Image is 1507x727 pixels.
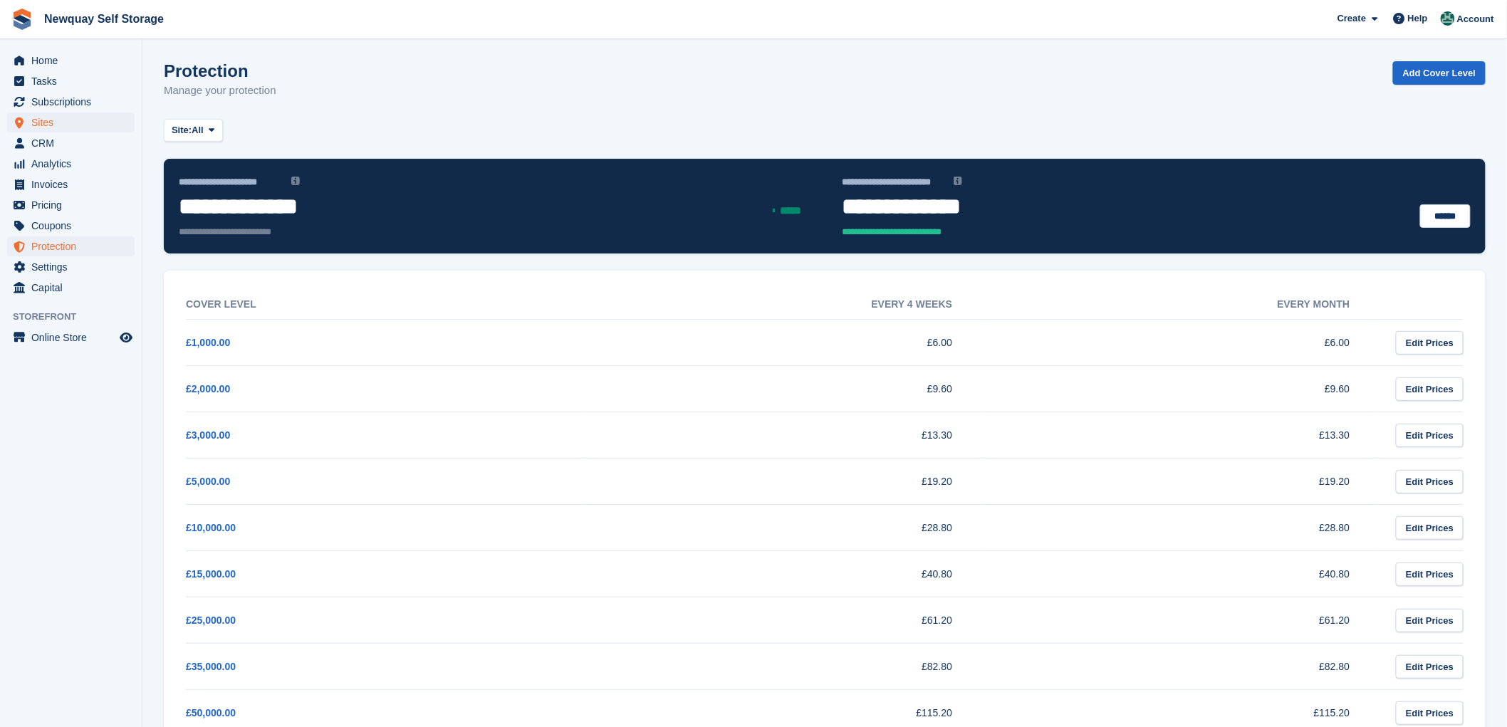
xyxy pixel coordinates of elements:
[1337,11,1366,26] span: Create
[981,644,1378,690] td: £82.80
[1396,609,1464,632] a: Edit Prices
[7,236,135,256] a: menu
[164,83,276,99] p: Manage your protection
[583,505,981,551] td: £28.80
[31,71,117,91] span: Tasks
[31,236,117,256] span: Protection
[31,216,117,236] span: Coupons
[186,707,236,718] a: £50,000.00
[1396,655,1464,679] a: Edit Prices
[31,113,117,132] span: Sites
[583,412,981,459] td: £13.30
[954,177,962,185] img: icon-info-grey-7440780725fd019a000dd9b08b2336e03edf1995a4989e88bcd33f0948082b44.svg
[11,9,33,30] img: stora-icon-8386f47178a22dfd0bd8f6a31ec36ba5ce8667c1dd55bd0f319d3a0aa187defe.svg
[186,614,236,626] a: £25,000.00
[164,61,276,80] h1: Protection
[7,133,135,153] a: menu
[981,290,1378,320] th: Every month
[186,383,230,394] a: £2,000.00
[186,661,236,672] a: £35,000.00
[981,597,1378,644] td: £61.20
[1396,516,1464,540] a: Edit Prices
[31,257,117,277] span: Settings
[31,195,117,215] span: Pricing
[1457,12,1494,26] span: Account
[7,113,135,132] a: menu
[1396,424,1464,447] a: Edit Prices
[38,7,170,31] a: Newquay Self Storage
[583,551,981,597] td: £40.80
[13,310,142,324] span: Storefront
[7,257,135,277] a: menu
[1396,701,1464,725] a: Edit Prices
[1441,11,1455,26] img: JON
[1396,563,1464,586] a: Edit Prices
[7,216,135,236] a: menu
[118,329,135,346] a: Preview store
[31,278,117,298] span: Capital
[583,290,981,320] th: Every 4 weeks
[7,174,135,194] a: menu
[31,92,117,112] span: Subscriptions
[583,320,981,366] td: £6.00
[186,522,236,533] a: £10,000.00
[186,429,230,441] a: £3,000.00
[981,412,1378,459] td: £13.30
[7,278,135,298] a: menu
[583,459,981,505] td: £19.20
[981,459,1378,505] td: £19.20
[1393,61,1486,85] a: Add Cover Level
[981,320,1378,366] td: £6.00
[1408,11,1428,26] span: Help
[31,133,117,153] span: CRM
[164,119,223,142] button: Site: All
[1396,470,1464,493] a: Edit Prices
[31,51,117,70] span: Home
[186,476,230,487] a: £5,000.00
[583,597,981,644] td: £61.20
[186,568,236,580] a: £15,000.00
[7,328,135,347] a: menu
[192,123,204,137] span: All
[186,337,230,348] a: £1,000.00
[1396,331,1464,355] a: Edit Prices
[31,328,117,347] span: Online Store
[583,366,981,412] td: £9.60
[7,71,135,91] a: menu
[172,123,192,137] span: Site:
[31,154,117,174] span: Analytics
[7,92,135,112] a: menu
[1396,377,1464,401] a: Edit Prices
[186,290,583,320] th: Cover Level
[981,505,1378,551] td: £28.80
[583,644,981,690] td: £82.80
[7,195,135,215] a: menu
[981,551,1378,597] td: £40.80
[291,177,300,185] img: icon-info-grey-7440780725fd019a000dd9b08b2336e03edf1995a4989e88bcd33f0948082b44.svg
[31,174,117,194] span: Invoices
[981,366,1378,412] td: £9.60
[7,51,135,70] a: menu
[7,154,135,174] a: menu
